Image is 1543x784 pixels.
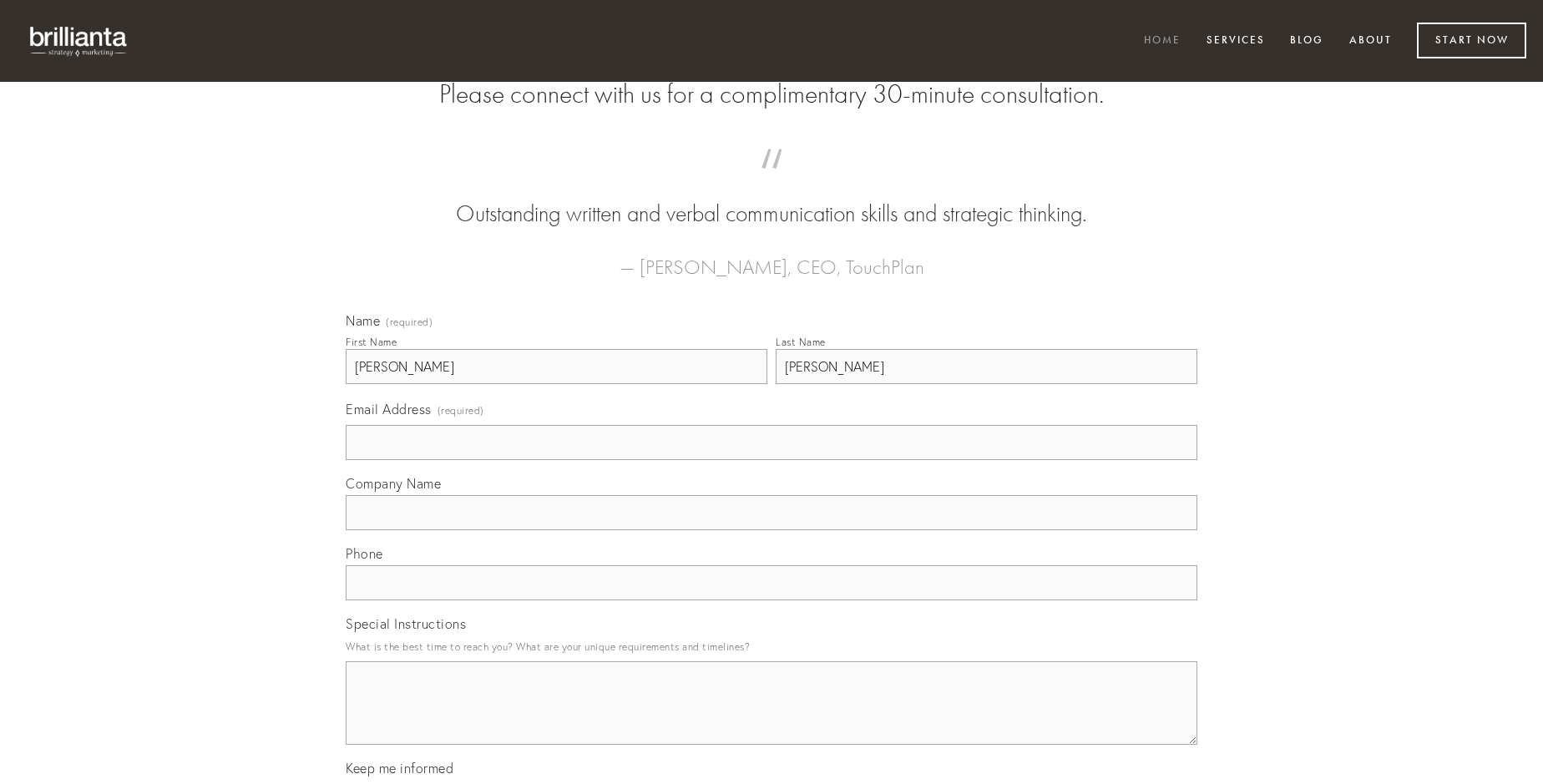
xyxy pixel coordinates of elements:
[1338,28,1403,55] a: About
[346,615,466,632] span: Special Instructions
[386,317,433,327] span: (required)
[1279,28,1334,55] a: Blog
[346,336,397,348] div: First Name
[776,336,826,348] div: Last Name
[346,401,432,417] span: Email Address
[346,475,441,492] span: Company Name
[346,78,1197,110] h2: Please connect with us for a complimentary 30-minute consultation.
[1133,28,1191,55] a: Home
[372,165,1171,230] blockquote: Outstanding written and verbal communication skills and strategic thinking.
[346,760,453,776] span: Keep me informed
[438,399,484,422] span: (required)
[1196,28,1276,55] a: Services
[346,635,1197,658] p: What is the best time to reach you? What are your unique requirements and timelines?
[346,312,380,329] span: Name
[372,165,1171,198] span: “
[1417,23,1526,58] a: Start Now
[17,17,142,65] img: brillianta - research, strategy, marketing
[346,545,383,562] span: Phone
[372,230,1171,284] figcaption: — [PERSON_NAME], CEO, TouchPlan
